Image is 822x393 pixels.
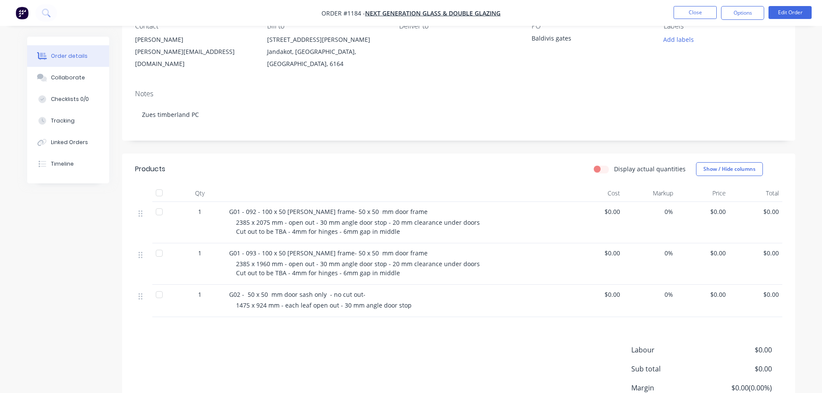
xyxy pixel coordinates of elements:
div: [PERSON_NAME][PERSON_NAME][EMAIL_ADDRESS][DOMAIN_NAME] [135,34,253,70]
div: Collaborate [51,74,85,82]
div: Timeline [51,160,74,168]
img: Factory [16,6,28,19]
div: Linked Orders [51,138,88,146]
span: $0.00 [574,290,620,299]
button: Options [721,6,764,20]
span: Margin [631,383,708,393]
span: 0% [627,207,673,216]
button: Close [674,6,717,19]
div: Bill to [267,22,385,30]
button: Order details [27,45,109,67]
div: Price [677,185,730,202]
button: Collaborate [27,67,109,88]
span: $0.00 [680,290,726,299]
span: $0.00 [680,248,726,258]
div: Notes [135,90,782,98]
span: $0.00 ( 0.00 %) [708,383,772,393]
a: Next Generation Glass & Double Glazing [365,9,501,17]
span: $0.00 [574,248,620,258]
button: Linked Orders [27,132,109,153]
span: 1475 x 924 mm - each leaf open out - 30 mm angle door stop [236,301,412,309]
span: $0.00 [708,345,772,355]
span: G02 - 50 x 50 mm door sash only - no cut out- [229,290,365,299]
span: $0.00 [733,207,779,216]
div: Zues timberland PC [135,101,782,128]
div: [PERSON_NAME] [135,34,253,46]
div: Checklists 0/0 [51,95,89,103]
button: Checklists 0/0 [27,88,109,110]
span: $0.00 [680,207,726,216]
span: 2385 x 1960 mm - open out - 30 mm angle door stop - 20 mm clearance under doors Cut out to be TBA... [236,260,480,277]
button: Show / Hide columns [696,162,763,176]
span: 0% [627,290,673,299]
button: Tracking [27,110,109,132]
span: 1 [198,248,202,258]
div: Order details [51,52,88,60]
span: G01 - 092 - 100 x 50 [PERSON_NAME] frame- 50 x 50 mm door frame [229,208,428,216]
div: [STREET_ADDRESS][PERSON_NAME] [267,34,385,46]
div: Tracking [51,117,75,125]
div: Deliver to [399,22,517,30]
div: Baldivis gates [532,34,639,46]
div: [STREET_ADDRESS][PERSON_NAME]Jandakot, [GEOGRAPHIC_DATA], [GEOGRAPHIC_DATA], 6164 [267,34,385,70]
span: $0.00 [574,207,620,216]
div: Markup [624,185,677,202]
div: Products [135,164,165,174]
span: 0% [627,248,673,258]
button: Add labels [659,34,699,45]
span: 1 [198,207,202,216]
button: Edit Order [768,6,812,19]
span: Sub total [631,364,708,374]
div: Cost [571,185,624,202]
label: Display actual quantities [614,164,686,173]
div: Labels [664,22,782,30]
span: 2385 x 2075 mm - open out - 30 mm angle door stop - 20 mm clearance under doors Cut out to be TBA... [236,218,482,236]
span: $0.00 [708,364,772,374]
span: Labour [631,345,708,355]
div: Qty [174,185,226,202]
div: Jandakot, [GEOGRAPHIC_DATA], [GEOGRAPHIC_DATA], 6164 [267,46,385,70]
span: G01 - 093 - 100 x 50 [PERSON_NAME] frame- 50 x 50 mm door frame [229,249,428,257]
span: $0.00 [733,290,779,299]
button: Timeline [27,153,109,175]
div: [PERSON_NAME][EMAIL_ADDRESS][DOMAIN_NAME] [135,46,253,70]
span: 1 [198,290,202,299]
div: Contact [135,22,253,30]
span: $0.00 [733,248,779,258]
div: Total [729,185,782,202]
div: PO [532,22,650,30]
span: Order #1184 - [321,9,365,17]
